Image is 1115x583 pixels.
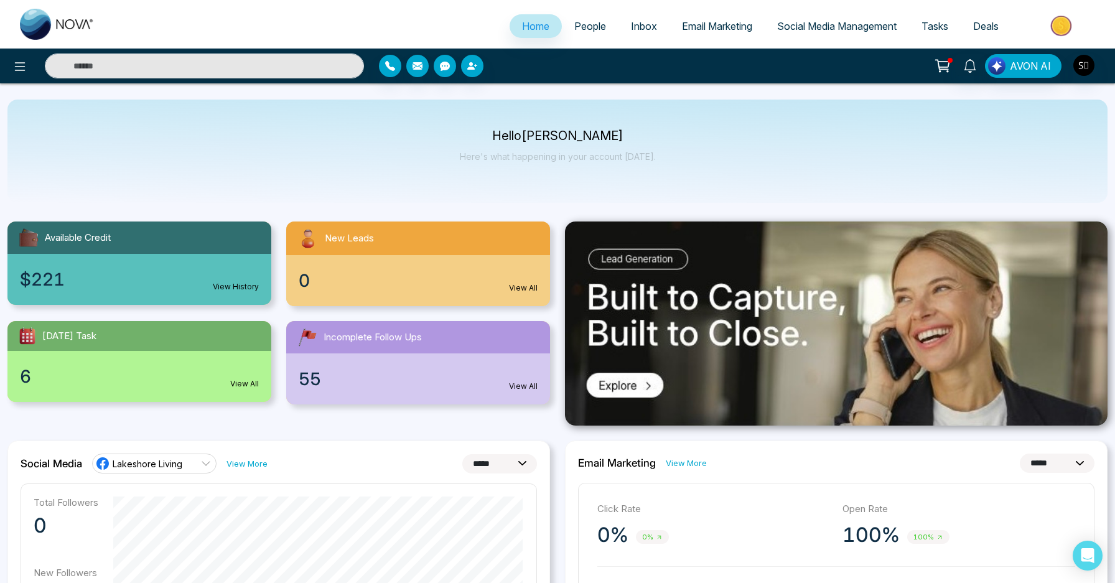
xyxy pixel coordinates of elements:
button: AVON AI [985,54,1061,78]
span: 0% [636,530,669,544]
span: AVON AI [1010,58,1051,73]
img: Nova CRM Logo [20,9,95,40]
a: View All [509,282,538,294]
img: followUps.svg [296,326,319,348]
span: $221 [20,266,65,292]
h2: Social Media [21,457,82,470]
a: View More [226,458,268,470]
a: View All [509,381,538,392]
img: todayTask.svg [17,326,37,346]
p: New Followers [34,567,98,579]
span: New Leads [325,231,374,246]
p: Click Rate [597,502,830,516]
a: Social Media Management [765,14,909,38]
a: View More [666,457,707,469]
p: 0% [597,523,628,548]
span: 6 [20,363,31,389]
p: 0 [34,513,98,538]
span: Available Credit [45,231,111,245]
a: Email Marketing [669,14,765,38]
img: Market-place.gif [1017,12,1108,40]
p: Open Rate [842,502,1075,516]
p: Here's what happening in your account [DATE]. [460,151,656,162]
span: Inbox [631,20,657,32]
a: Tasks [909,14,961,38]
span: 100% [907,530,949,544]
span: Deals [973,20,999,32]
a: Home [510,14,562,38]
a: View History [213,281,259,292]
img: newLeads.svg [296,226,320,250]
span: People [574,20,606,32]
img: availableCredit.svg [17,226,40,249]
span: 0 [299,268,310,294]
a: Incomplete Follow Ups55View All [279,321,557,404]
a: Deals [961,14,1011,38]
span: Incomplete Follow Ups [324,330,422,345]
a: New Leads0View All [279,222,557,306]
span: Email Marketing [682,20,752,32]
p: Hello [PERSON_NAME] [460,131,656,141]
span: 55 [299,366,321,392]
span: [DATE] Task [42,329,96,343]
a: Inbox [618,14,669,38]
img: User Avatar [1073,55,1094,76]
span: Home [522,20,549,32]
a: View All [230,378,259,389]
span: Social Media Management [777,20,897,32]
h2: Email Marketing [578,457,656,469]
img: . [565,222,1108,426]
span: Lakeshore Living [113,458,182,470]
p: 100% [842,523,900,548]
span: Tasks [921,20,948,32]
div: Open Intercom Messenger [1073,541,1103,571]
a: People [562,14,618,38]
img: Lead Flow [988,57,1005,75]
p: Total Followers [34,497,98,508]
